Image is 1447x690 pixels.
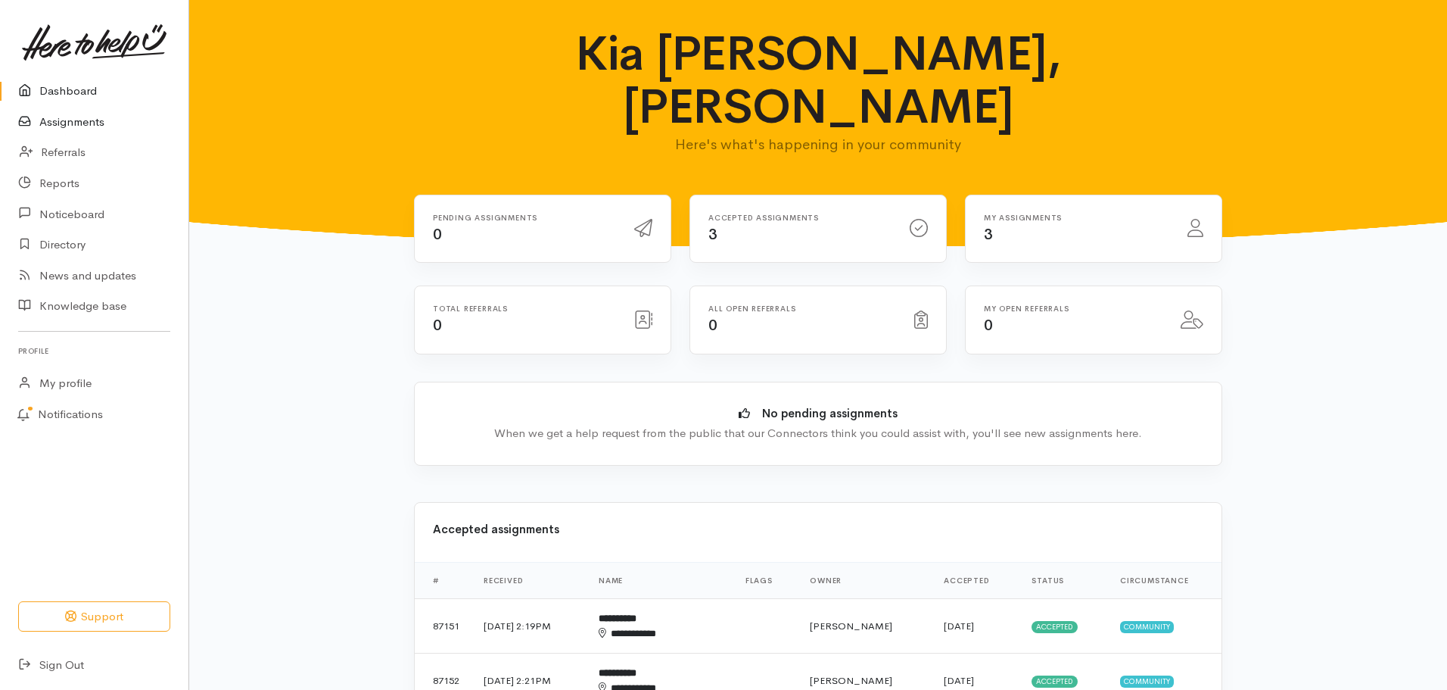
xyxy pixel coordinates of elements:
h6: Profile [18,341,170,361]
div: When we get a help request from the public that our Connectors think you could assist with, you'l... [437,425,1199,442]
h6: My assignments [984,214,1169,222]
th: Received [471,563,587,599]
th: Flags [733,563,798,599]
h6: My open referrals [984,304,1162,313]
th: Status [1019,563,1108,599]
td: 87151 [415,599,471,654]
h1: Kia [PERSON_NAME], [PERSON_NAME] [522,27,1115,134]
span: Community [1120,676,1174,688]
td: [DATE] 2:19PM [471,599,587,654]
span: Accepted [1032,621,1078,633]
h6: Accepted assignments [708,214,892,222]
span: Community [1120,621,1174,633]
td: [PERSON_NAME] [798,599,932,654]
time: [DATE] [944,674,974,687]
span: 0 [708,316,717,335]
th: Circumstance [1108,563,1221,599]
p: Here's what's happening in your community [522,134,1115,155]
h6: Pending assignments [433,214,616,222]
h6: Total referrals [433,304,616,313]
span: 3 [984,225,993,244]
b: No pending assignments [762,406,898,420]
span: 0 [433,225,442,244]
span: 3 [708,225,717,244]
span: Accepted [1032,676,1078,688]
button: Support [18,601,170,632]
th: Name [587,563,733,599]
span: 0 [433,316,442,335]
th: Accepted [932,563,1019,599]
time: [DATE] [944,620,974,632]
h6: All open referrals [708,304,896,313]
th: # [415,563,471,599]
b: Accepted assignments [433,522,559,536]
span: 0 [984,316,993,335]
th: Owner [798,563,932,599]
